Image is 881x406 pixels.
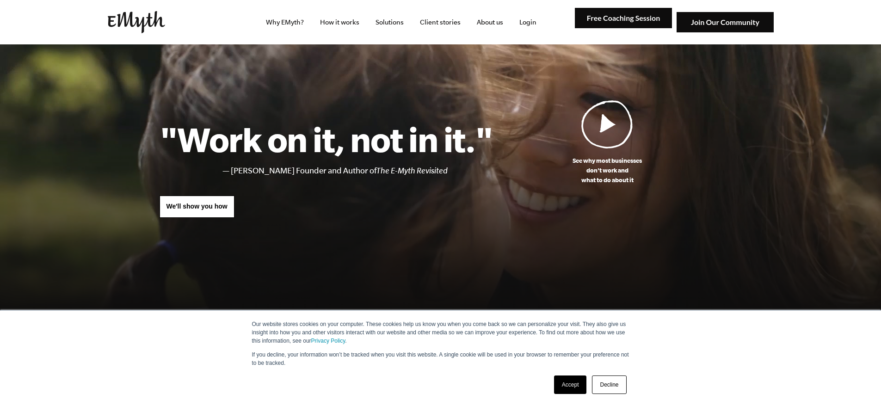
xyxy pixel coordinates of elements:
[252,320,629,345] p: Our website stores cookies on your computer. These cookies help us know you when you come back so...
[575,8,672,29] img: Free Coaching Session
[677,12,774,33] img: Join Our Community
[554,375,587,394] a: Accept
[311,338,345,344] a: Privacy Policy
[160,196,234,218] a: We'll show you how
[231,164,493,178] li: [PERSON_NAME] Founder and Author of
[493,156,722,185] p: See why most businesses don't work and what to do about it
[160,119,493,160] h1: "Work on it, not in it."
[592,375,626,394] a: Decline
[376,166,448,175] i: The E-Myth Revisited
[493,100,722,185] a: See why most businessesdon't work andwhat to do about it
[581,100,633,148] img: Play Video
[108,11,165,33] img: EMyth
[166,203,228,210] span: We'll show you how
[252,351,629,367] p: If you decline, your information won’t be tracked when you visit this website. A single cookie wi...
